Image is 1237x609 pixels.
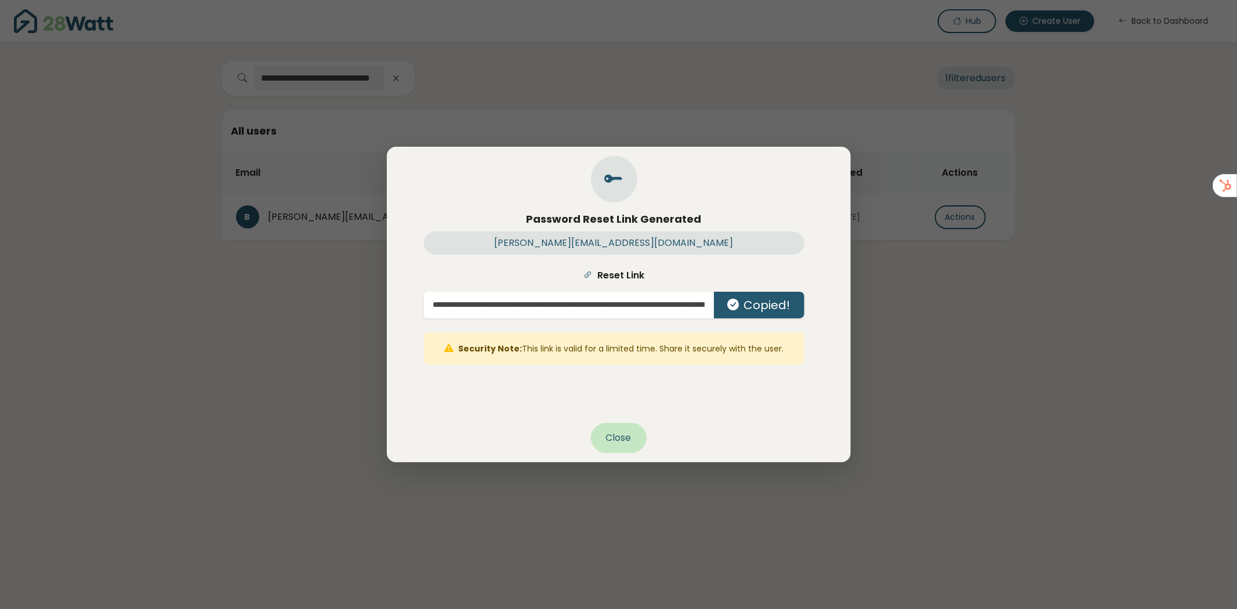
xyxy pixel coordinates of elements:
[591,423,647,453] button: Close
[458,343,783,354] small: This link is valid for a limited time. Share it securely with the user.
[714,292,804,318] button: Copied!
[424,212,804,226] h5: Password Reset Link Generated
[458,343,522,354] strong: Security Note:
[424,231,804,255] div: [PERSON_NAME][EMAIL_ADDRESS][DOMAIN_NAME]
[424,269,804,282] label: Reset Link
